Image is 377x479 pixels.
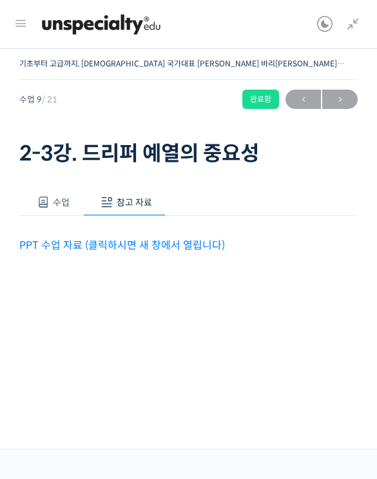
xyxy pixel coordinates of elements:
[166,372,247,404] a: 설정
[42,94,57,105] span: / 21
[19,239,225,252] a: PPT 수업 자료 (클릭하시면 새 창에서 열립니다)
[118,392,133,402] span: 대화
[285,91,321,108] span: ←
[117,197,152,208] span: 참고 자료
[19,141,358,166] h1: 2-3강. 드리퍼 예열의 중요성
[242,90,279,109] div: 완료함
[53,197,70,208] span: 수업
[4,372,85,404] a: 홈
[19,95,57,104] span: 수업 9
[322,91,358,108] span: →
[41,391,48,402] span: 홈
[285,90,321,109] a: ←이전
[199,391,215,402] span: 설정
[85,372,166,404] a: 대화
[322,90,358,109] a: 다음→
